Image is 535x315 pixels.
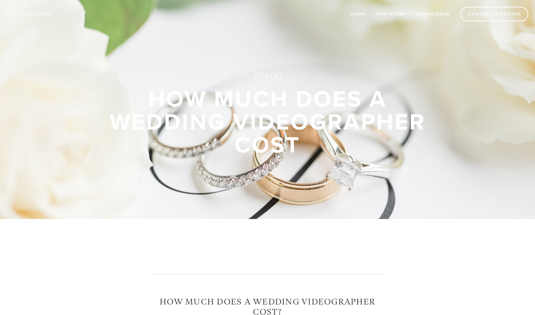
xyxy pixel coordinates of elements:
a: Home [346,8,371,20]
img: Wisconsin Wedding Videographer [7,9,54,19]
a: Contact & Pricing [460,7,528,21]
a: Our Story [372,8,411,20]
a: Experience [412,8,455,20]
div: How Much Does a Wedding Videographer Cost [96,87,440,156]
time: [DATE] [96,72,440,81]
